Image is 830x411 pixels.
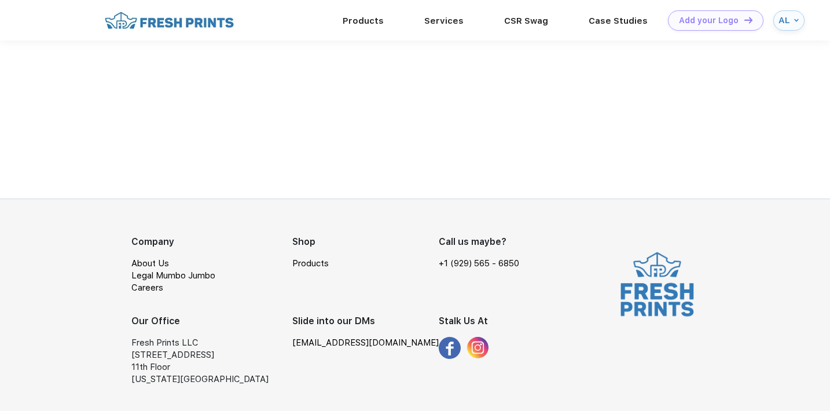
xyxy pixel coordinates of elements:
div: Add your Logo [679,16,739,25]
div: [US_STATE][GEOGRAPHIC_DATA] [131,373,292,386]
a: Products [343,16,384,26]
div: Shop [292,235,439,249]
a: +1 (929) 565 - 6850 [439,258,519,270]
img: footer_facebook.svg [439,337,461,359]
img: insta_logo.svg [467,337,489,359]
a: Products [292,258,329,269]
a: About Us [131,258,169,269]
div: 11th Floor [131,361,292,373]
div: Our Office [131,314,292,328]
a: Legal Mumbo Jumbo [131,270,215,281]
img: DT [744,17,752,23]
a: [EMAIL_ADDRESS][DOMAIN_NAME] [292,337,439,349]
img: fo%20logo%202.webp [101,10,237,31]
div: Fresh Prints LLC [131,337,292,349]
div: Call us maybe? [439,235,527,249]
div: AL [778,16,791,25]
div: Slide into our DMs [292,314,439,328]
img: arrow_down_blue.svg [794,18,799,23]
div: Company [131,235,292,249]
a: Careers [131,282,163,293]
img: logo [616,249,699,319]
div: [STREET_ADDRESS] [131,349,292,361]
div: Stalk Us At [439,314,527,328]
